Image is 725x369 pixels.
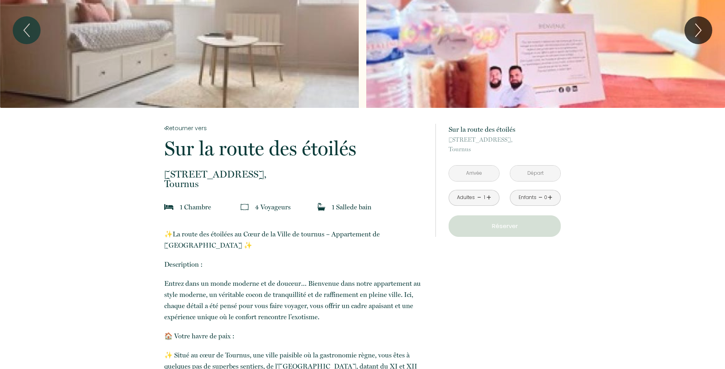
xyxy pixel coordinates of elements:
[164,330,425,342] p: 🏠 Votre havre de paix :
[486,191,491,204] a: +
[519,194,536,201] div: Enfants
[164,170,425,179] span: [STREET_ADDRESS],
[164,278,425,322] p: Entrez dans un monde moderne et de douceur… Bienvenue dans notre appartement au style moderne, un...
[13,16,41,44] button: Previous
[255,201,291,213] p: 4 Voyageur
[544,194,548,201] div: 0
[164,124,425,133] a: Retourner vers
[164,228,425,251] p: ✨La route des étoilées au Cœur de la Ville de tournus – Appartement de [GEOGRAPHIC_DATA] ✨
[449,135,561,144] span: [STREET_ADDRESS],
[510,166,560,181] input: Départ
[538,191,543,204] a: -
[164,170,425,189] p: Tournus
[449,166,499,181] input: Arrivée
[477,191,482,204] a: -
[684,16,712,44] button: Next
[449,135,561,154] p: Tournus
[457,194,475,201] div: Adultes
[180,201,211,213] p: 1 Chambre
[288,203,291,211] span: s
[332,201,371,213] p: 1 Salle de bain
[164,139,425,158] p: Sur la route des étoilés
[449,124,561,135] p: Sur la route des étoilés
[449,215,561,237] button: Réserver
[241,203,249,211] img: guests
[548,191,552,204] a: +
[482,194,486,201] div: 1
[451,221,558,231] p: Réserver
[164,259,425,270] p: Description :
